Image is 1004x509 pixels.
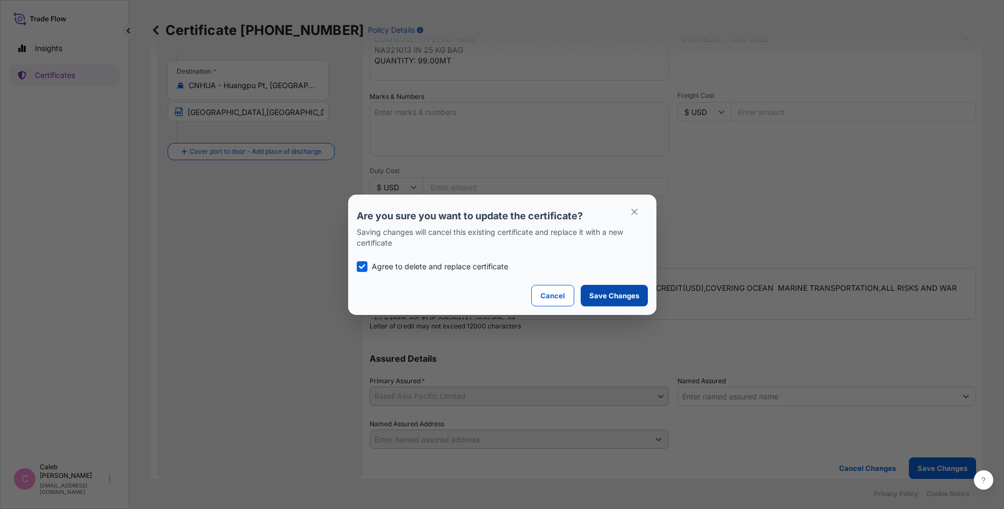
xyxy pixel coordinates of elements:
[589,290,639,301] p: Save Changes
[581,285,648,306] button: Save Changes
[357,227,648,248] p: Saving changes will cancel this existing certificate and replace it with a new certificate
[372,261,508,272] p: Agree to delete and replace certificate
[540,290,565,301] p: Cancel
[531,285,574,306] button: Cancel
[357,210,648,223] p: Are you sure you want to update the certificate?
